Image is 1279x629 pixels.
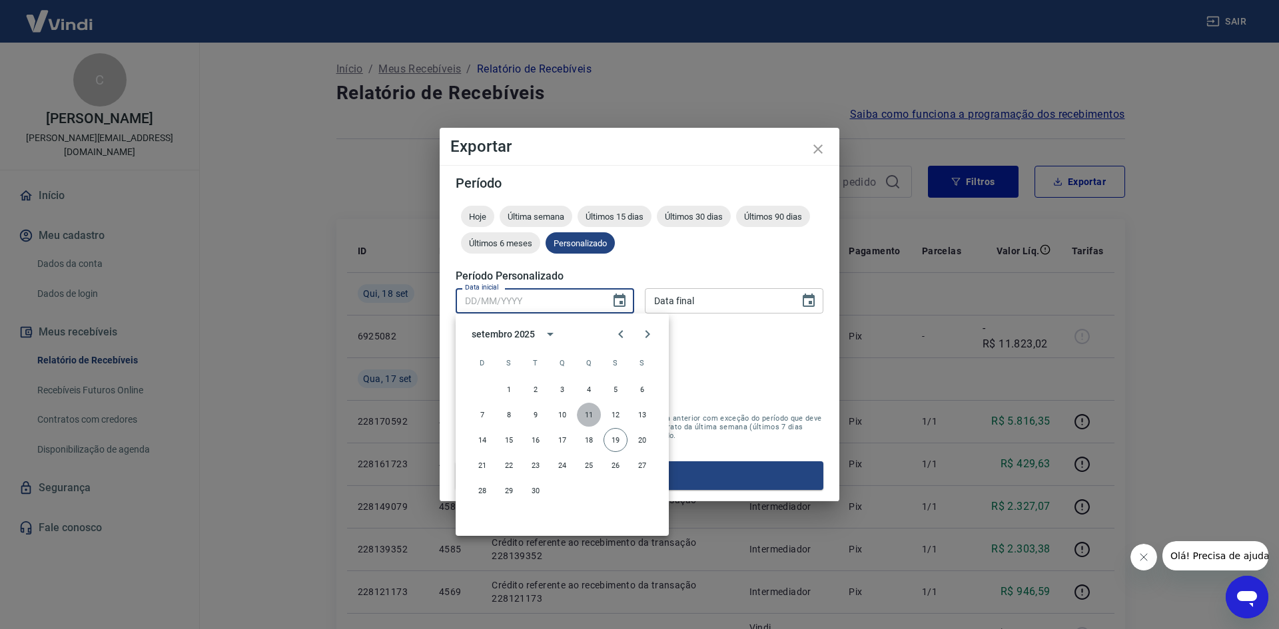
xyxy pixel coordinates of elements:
button: 4 [577,377,601,401]
button: 30 [524,479,548,503]
input: DD/MM/YYYY [645,288,790,313]
button: 8 [497,403,521,427]
span: Última semana [500,212,572,222]
h4: Exportar [450,138,829,154]
button: 14 [470,428,494,452]
button: 1 [497,377,521,401]
button: close [802,133,834,165]
button: 21 [470,453,494,477]
button: Choose date [795,288,822,314]
span: Últimos 30 dias [657,212,731,222]
button: 28 [470,479,494,503]
div: Últimos 90 dias [736,206,810,227]
button: Next month [634,321,661,347]
button: 23 [524,453,548,477]
button: 6 [630,377,654,401]
h5: Período [456,176,823,190]
button: 13 [630,403,654,427]
iframe: Mensagem da empresa [1162,541,1268,570]
button: Choose date [606,288,633,314]
span: Últimos 6 meses [461,238,540,248]
span: Hoje [461,212,494,222]
iframe: Botão para abrir a janela de mensagens [1226,576,1268,618]
button: 25 [577,453,601,477]
span: sábado [630,349,654,376]
button: 9 [524,403,548,427]
button: 11 [577,403,601,427]
button: 17 [550,428,574,452]
button: 15 [497,428,521,452]
div: Últimos 6 meses [461,232,540,254]
button: 16 [524,428,548,452]
span: quarta-feira [550,349,574,376]
div: setembro 2025 [472,327,535,341]
button: 18 [577,428,601,452]
button: 19 [604,428,628,452]
span: segunda-feira [497,349,521,376]
button: 7 [470,403,494,427]
label: Data inicial [465,282,499,292]
div: Últimos 15 dias [578,206,651,227]
iframe: Fechar mensagem [1130,544,1157,570]
button: 12 [604,403,628,427]
button: 2 [524,377,548,401]
span: Olá! Precisa de ajuda? [8,9,112,20]
button: 24 [550,453,574,477]
button: 26 [604,453,628,477]
button: 22 [497,453,521,477]
span: Personalizado [546,238,615,248]
div: Personalizado [546,232,615,254]
span: sexta-feira [604,349,628,376]
button: 5 [604,377,628,401]
input: DD/MM/YYYY [456,288,601,313]
button: 10 [550,403,574,427]
button: 20 [630,428,654,452]
button: Previous month [608,321,634,347]
button: 29 [497,479,521,503]
div: Hoje [461,206,494,227]
span: Últimos 15 dias [578,212,651,222]
span: quinta-feira [577,349,601,376]
button: calendar view is open, switch to year view [539,323,562,345]
div: Última semana [500,206,572,227]
span: terça-feira [524,349,548,376]
h5: Período Personalizado [456,270,823,283]
span: domingo [470,349,494,376]
span: Últimos 90 dias [736,212,810,222]
button: 27 [630,453,654,477]
button: 3 [550,377,574,401]
div: Últimos 30 dias [657,206,731,227]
